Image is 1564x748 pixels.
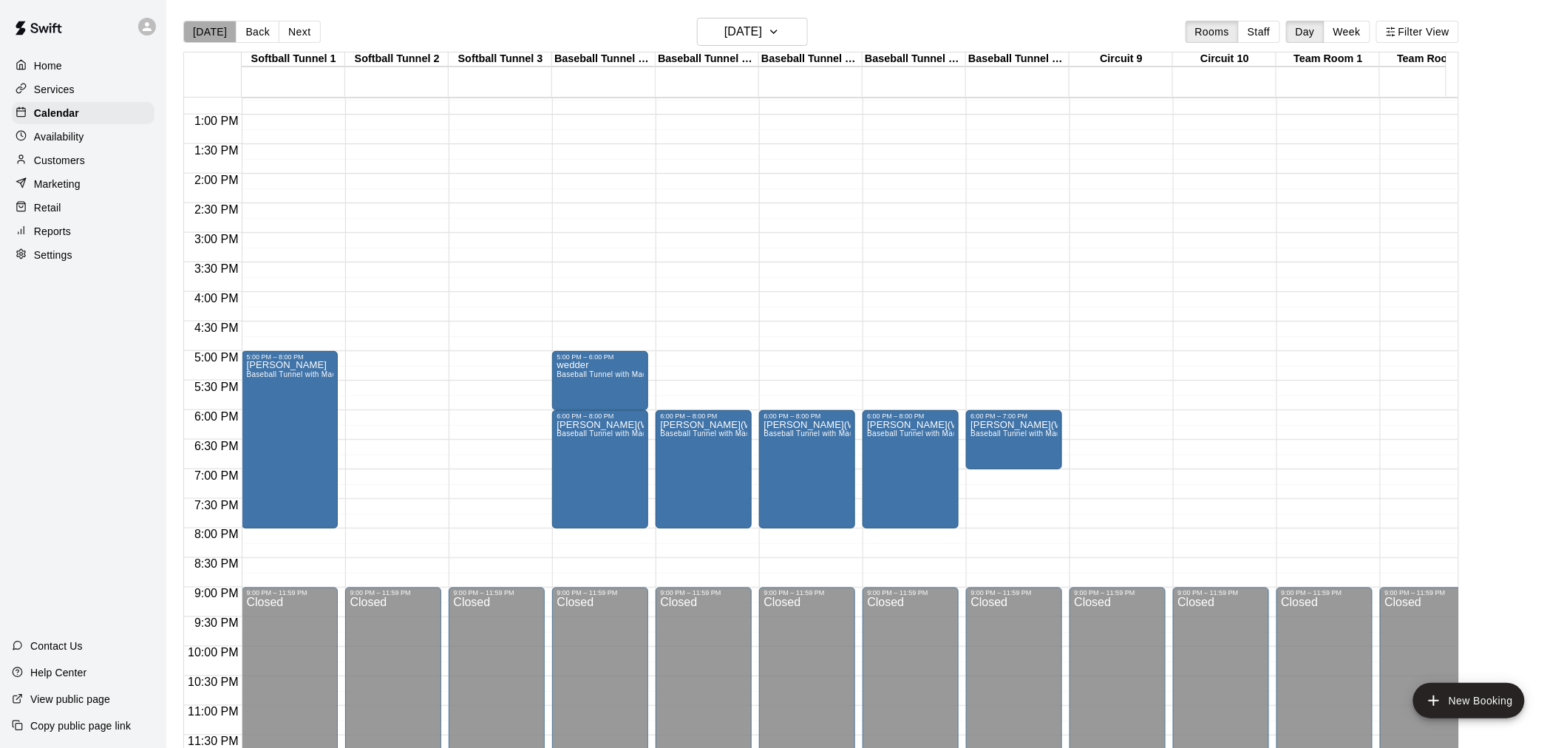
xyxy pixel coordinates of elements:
[191,617,242,630] span: 9:30 PM
[966,410,1062,469] div: 6:00 PM – 7:00 PM: DONNIE(WILDFIRE)
[246,590,333,597] div: 9:00 PM – 11:59 PM
[660,429,765,438] span: Baseball Tunnel with Machine
[966,52,1070,67] div: Baseball Tunnel 8 (Mound)
[449,52,552,67] div: Softball Tunnel 3
[552,351,648,410] div: 5:00 PM – 6:00 PM: wedder
[656,410,752,528] div: 6:00 PM – 8:00 PM: DONNIE(WILDFIRE)
[660,590,747,597] div: 9:00 PM – 11:59 PM
[191,588,242,600] span: 9:00 PM
[1413,683,1525,718] button: add
[12,220,154,242] a: Reports
[34,129,84,144] p: Availability
[30,718,131,733] p: Copy public page link
[34,153,85,168] p: Customers
[552,52,656,67] div: Baseball Tunnel 4 (Machine)
[12,126,154,148] a: Availability
[345,52,449,67] div: Softball Tunnel 2
[191,322,242,334] span: 4:30 PM
[246,370,351,378] span: Baseball Tunnel with Machine
[191,174,242,186] span: 2:00 PM
[552,410,648,528] div: 6:00 PM – 8:00 PM: DONNIE(WILDFIRE)
[30,692,110,707] p: View public page
[242,52,345,67] div: Softball Tunnel 1
[867,412,954,420] div: 6:00 PM – 8:00 PM
[279,21,320,43] button: Next
[1173,52,1276,67] div: Circuit 10
[764,590,851,597] div: 9:00 PM – 11:59 PM
[191,499,242,511] span: 7:30 PM
[12,149,154,171] a: Customers
[242,351,338,528] div: 5:00 PM – 8:00 PM: BRIAN BETENCOURT
[764,412,851,420] div: 6:00 PM – 8:00 PM
[724,21,762,42] h6: [DATE]
[1070,52,1173,67] div: Circuit 9
[759,410,855,528] div: 6:00 PM – 8:00 PM: DONNIE(WILDFIRE)
[1380,52,1483,67] div: Team Room 2
[184,676,242,689] span: 10:30 PM
[34,200,61,215] p: Retail
[191,115,242,127] span: 1:00 PM
[557,412,644,420] div: 6:00 PM – 8:00 PM
[191,292,242,305] span: 4:00 PM
[34,177,81,191] p: Marketing
[867,590,954,597] div: 9:00 PM – 11:59 PM
[12,244,154,266] a: Settings
[191,351,242,364] span: 5:00 PM
[12,102,154,124] a: Calendar
[34,82,75,97] p: Services
[34,106,79,120] p: Calendar
[656,52,759,67] div: Baseball Tunnel 5 (Machine)
[191,558,242,571] span: 8:30 PM
[12,55,154,77] a: Home
[34,248,72,262] p: Settings
[184,647,242,659] span: 10:00 PM
[30,665,86,680] p: Help Center
[1281,590,1368,597] div: 9:00 PM – 11:59 PM
[1238,21,1280,43] button: Staff
[863,410,959,528] div: 6:00 PM – 8:00 PM: DONNIE(WILDFIRE)
[1376,21,1459,43] button: Filter View
[184,735,242,748] span: 11:30 PM
[1324,21,1370,43] button: Week
[1276,52,1380,67] div: Team Room 1
[557,590,644,597] div: 9:00 PM – 11:59 PM
[1186,21,1239,43] button: Rooms
[12,78,154,101] a: Services
[1286,21,1325,43] button: Day
[191,233,242,245] span: 3:00 PM
[697,18,808,46] button: [DATE]
[1177,590,1265,597] div: 9:00 PM – 11:59 PM
[863,52,966,67] div: Baseball Tunnel 7 (Mound/Machine)
[12,173,154,195] a: Marketing
[191,203,242,216] span: 2:30 PM
[453,590,540,597] div: 9:00 PM – 11:59 PM
[191,144,242,157] span: 1:30 PM
[191,440,242,452] span: 6:30 PM
[660,412,747,420] div: 6:00 PM – 8:00 PM
[34,58,62,73] p: Home
[764,429,868,438] span: Baseball Tunnel with Machine
[557,353,644,361] div: 5:00 PM – 6:00 PM
[191,381,242,393] span: 5:30 PM
[970,590,1058,597] div: 9:00 PM – 11:59 PM
[867,429,972,438] span: Baseball Tunnel with Machine
[970,412,1058,420] div: 6:00 PM – 7:00 PM
[183,21,237,43] button: [DATE]
[191,469,242,482] span: 7:00 PM
[236,21,279,43] button: Back
[34,224,71,239] p: Reports
[191,410,242,423] span: 6:00 PM
[191,528,242,541] span: 8:00 PM
[557,370,662,378] span: Baseball Tunnel with Machine
[184,706,242,718] span: 11:00 PM
[12,197,154,219] a: Retail
[1384,590,1472,597] div: 9:00 PM – 11:59 PM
